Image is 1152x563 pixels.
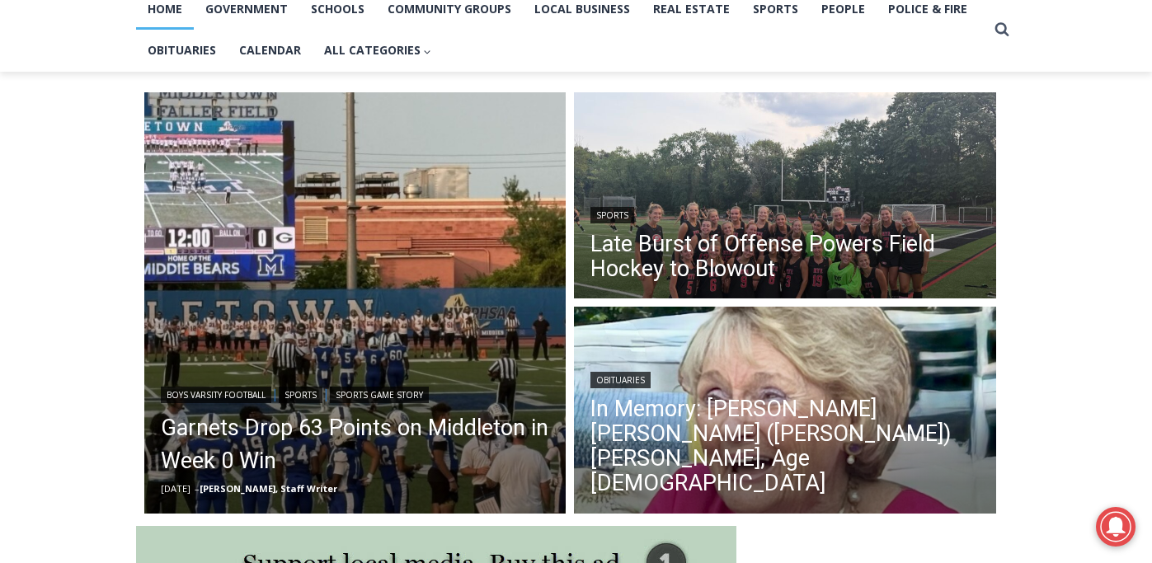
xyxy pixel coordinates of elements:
[161,482,190,495] time: [DATE]
[279,387,322,403] a: Sports
[574,92,996,303] a: Read More Late Burst of Offense Powers Field Hockey to Blowout
[330,387,429,403] a: Sports Game Story
[195,482,200,495] span: –
[431,164,764,201] span: Intern @ [DOMAIN_NAME]
[416,1,779,160] div: "[PERSON_NAME] and I covered the [DATE] Parade, which was a really eye opening experience as I ha...
[161,411,550,477] a: Garnets Drop 63 Points on Middleton in Week 0 Win
[590,396,980,495] a: In Memory: [PERSON_NAME] [PERSON_NAME] ([PERSON_NAME]) [PERSON_NAME], Age [DEMOGRAPHIC_DATA]
[200,482,337,495] a: [PERSON_NAME], Staff Writer
[144,92,567,514] img: (PHOTO: Rye and Middletown walking to midfield before their Week 0 game on Friday, September 5, 2...
[987,15,1017,45] button: View Search Form
[574,307,996,518] img: Obituary - Maureen Catherine Devlin Koecheler
[228,30,313,71] a: Calendar
[161,387,271,403] a: Boys Varsity Football
[574,307,996,518] a: Read More In Memory: Maureen Catherine (Devlin) Koecheler, Age 83
[313,30,444,71] button: Child menu of All Categories
[136,30,228,71] a: Obituaries
[5,170,162,232] span: Open Tues. - Sun. [PHONE_NUMBER]
[590,372,651,388] a: Obituaries
[1,166,166,205] a: Open Tues. - Sun. [PHONE_NUMBER]
[590,207,634,223] a: Sports
[161,383,550,403] div: | |
[574,92,996,303] img: (PHOTO: The 2025 Rye Varsity Field Hockey team after their win vs Ursuline on Friday, September 5...
[170,103,242,197] div: "the precise, almost orchestrated movements of cutting and assembling sushi and [PERSON_NAME] mak...
[590,232,980,281] a: Late Burst of Offense Powers Field Hockey to Blowout
[397,160,799,205] a: Intern @ [DOMAIN_NAME]
[144,92,567,514] a: Read More Garnets Drop 63 Points on Middleton in Week 0 Win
